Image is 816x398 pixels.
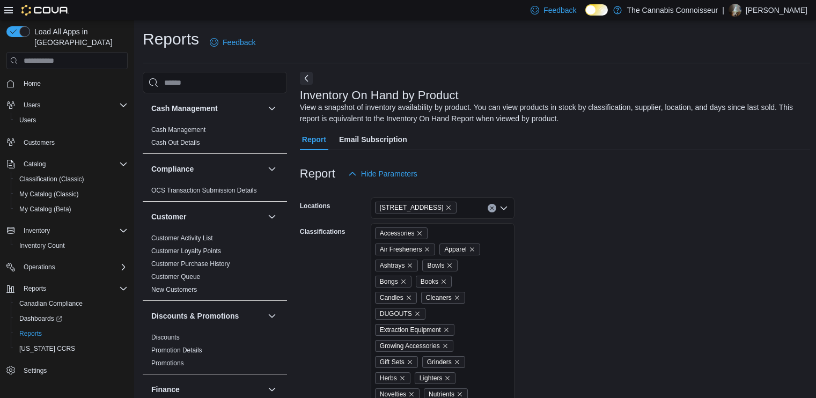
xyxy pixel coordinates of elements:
button: Open list of options [499,204,508,212]
span: Classification (Classic) [15,173,128,186]
span: My Catalog (Beta) [19,205,71,213]
span: Gift Sets [380,357,405,367]
div: Candice Flynt [729,4,741,17]
span: New Customers [151,285,197,294]
button: Remove DUGOUTS from selection in this group [414,311,421,317]
span: Home [19,77,128,90]
span: Inventory [24,226,50,235]
button: Users [11,113,132,128]
p: | [722,4,724,17]
button: Remove Lighters from selection in this group [444,375,451,381]
button: Settings [2,363,132,378]
span: Classification (Classic) [19,175,84,183]
h3: Cash Management [151,103,218,114]
button: Remove Grinders from selection in this group [454,359,460,365]
p: [PERSON_NAME] [746,4,807,17]
span: Discounts [151,333,180,342]
h1: Reports [143,28,199,50]
button: [US_STATE] CCRS [11,341,132,356]
a: Cash Management [151,126,205,134]
button: Inventory Count [11,238,132,253]
button: Hide Parameters [344,163,422,185]
span: Gift Sets [375,356,418,368]
span: Operations [24,263,55,271]
a: Home [19,77,45,90]
span: DUGOUTS [375,308,425,320]
h3: Report [300,167,335,180]
span: Inventory Count [15,239,128,252]
span: Lighters [415,372,456,384]
button: Remove 99 King St. from selection in this group [445,204,452,211]
span: Dashboards [19,314,62,323]
a: New Customers [151,286,197,293]
button: Discounts & Promotions [151,311,263,321]
span: Report [302,129,326,150]
span: Settings [24,366,47,375]
button: Remove Novelties from selection in this group [408,391,415,397]
button: Finance [266,383,278,396]
button: Remove Air Fresheners from selection in this group [424,246,430,253]
span: Customer Activity List [151,234,213,242]
a: Cash Out Details [151,139,200,146]
span: Herbs [380,373,397,384]
span: Accessories [375,227,428,239]
a: Classification (Classic) [15,173,89,186]
button: Customers [2,134,132,150]
span: Hide Parameters [361,168,417,179]
a: Dashboards [15,312,67,325]
span: Growing Accessories [380,341,440,351]
a: Customer Queue [151,273,200,281]
button: Cash Management [266,102,278,115]
span: Home [24,79,41,88]
span: Catalog [19,158,128,171]
button: Remove Books from selection in this group [440,278,447,285]
span: Books [416,276,452,288]
button: Compliance [266,163,278,175]
p: The Cannabis Connoisseur [627,4,718,17]
a: Settings [19,364,51,377]
button: Discounts & Promotions [266,309,278,322]
button: Operations [19,261,60,274]
span: Promotion Details [151,346,202,355]
button: Remove Extraction Equipment from selection in this group [443,327,450,333]
button: Users [2,98,132,113]
button: Customer [151,211,263,222]
button: Remove Growing Accessories from selection in this group [442,343,449,349]
a: Promotions [151,359,184,367]
button: Customer [266,210,278,223]
button: Catalog [19,158,50,171]
span: Feedback [223,37,255,48]
span: DUGOUTS [380,308,412,319]
button: Remove Apparel from selection in this group [469,246,475,253]
img: Cova [21,5,69,16]
button: Remove Cleaners from selection in this group [454,294,460,301]
span: Email Subscription [339,129,407,150]
div: Discounts & Promotions [143,331,287,374]
span: Customers [24,138,55,147]
span: Extraction Equipment [380,325,441,335]
span: Operations [19,261,128,274]
a: Customers [19,136,59,149]
span: Accessories [380,228,415,239]
button: Reports [11,326,132,341]
h3: Customer [151,211,186,222]
button: Finance [151,384,263,395]
span: Users [19,99,128,112]
a: Customer Loyalty Points [151,247,221,255]
span: Grinders [422,356,465,368]
input: Dark Mode [585,4,608,16]
span: Herbs [375,372,410,384]
a: Feedback [205,32,260,53]
span: Inventory Count [19,241,65,250]
button: Canadian Compliance [11,296,132,311]
a: Discounts [151,334,180,341]
span: Books [421,276,438,287]
span: Settings [19,364,128,377]
label: Locations [300,202,330,210]
span: Washington CCRS [15,342,128,355]
span: Extraction Equipment [375,324,454,336]
span: Promotions [151,359,184,367]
